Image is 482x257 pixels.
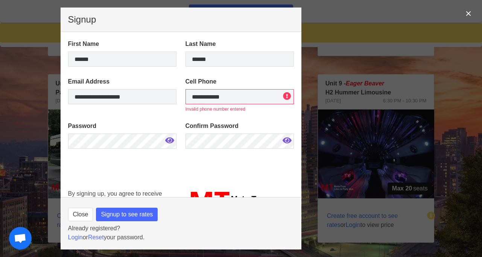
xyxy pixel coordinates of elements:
[68,77,176,86] label: Email Address
[186,189,294,214] img: MT_logo_name.png
[186,106,294,113] p: Invalid phone number entered
[9,227,32,249] div: Open chat
[68,40,176,49] label: First Name
[68,234,83,240] a: Login
[68,122,176,131] label: Password
[68,208,93,221] button: Close
[68,233,294,242] p: or your password.
[96,208,158,221] button: Signup to see rates
[64,185,181,219] div: By signing up, you agree to receive email and sms/mms messages.
[68,224,294,233] p: Already registered?
[68,15,294,24] p: Signup
[68,159,182,216] iframe: reCAPTCHA
[186,122,294,131] label: Confirm Password
[88,234,104,240] a: Reset
[186,77,294,86] label: Cell Phone
[101,210,153,219] span: Signup to see rates
[186,40,294,49] label: Last Name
